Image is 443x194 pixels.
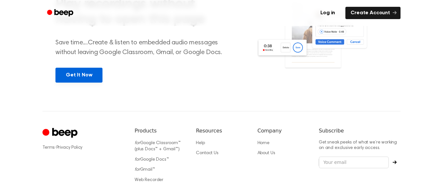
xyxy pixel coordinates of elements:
[135,167,155,172] a: forGmail™
[135,178,163,182] a: Web Recorder
[389,160,401,164] button: Subscribe
[196,141,205,145] a: Help
[196,127,247,135] h6: Resources
[135,141,140,145] i: for
[55,38,230,57] p: Save time....Create & listen to embedded audio messages without leaving Google Classroom, Gmail, ...
[56,145,83,150] a: Privacy Policy
[319,156,389,169] input: Your email
[196,151,218,155] a: Contact Us
[42,144,124,151] div: ·
[55,68,102,83] a: Get It Now
[257,151,275,155] a: About Us
[345,7,401,19] a: Create Account
[135,127,186,135] h6: Products
[135,157,169,162] a: forGoogle Docs™
[257,141,269,145] a: Home
[319,140,401,151] p: Get sneak peeks of what we’re working on and exclusive early access.
[257,127,308,135] h6: Company
[319,127,401,135] h6: Subscribe
[135,157,140,162] i: for
[135,141,181,152] a: forGoogle Classroom™ (plus Docs™ + Gmail™)
[135,167,140,172] i: for
[42,7,79,19] a: Beep
[42,145,55,150] a: Terms
[314,6,341,20] a: Log in
[42,127,79,140] a: Cruip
